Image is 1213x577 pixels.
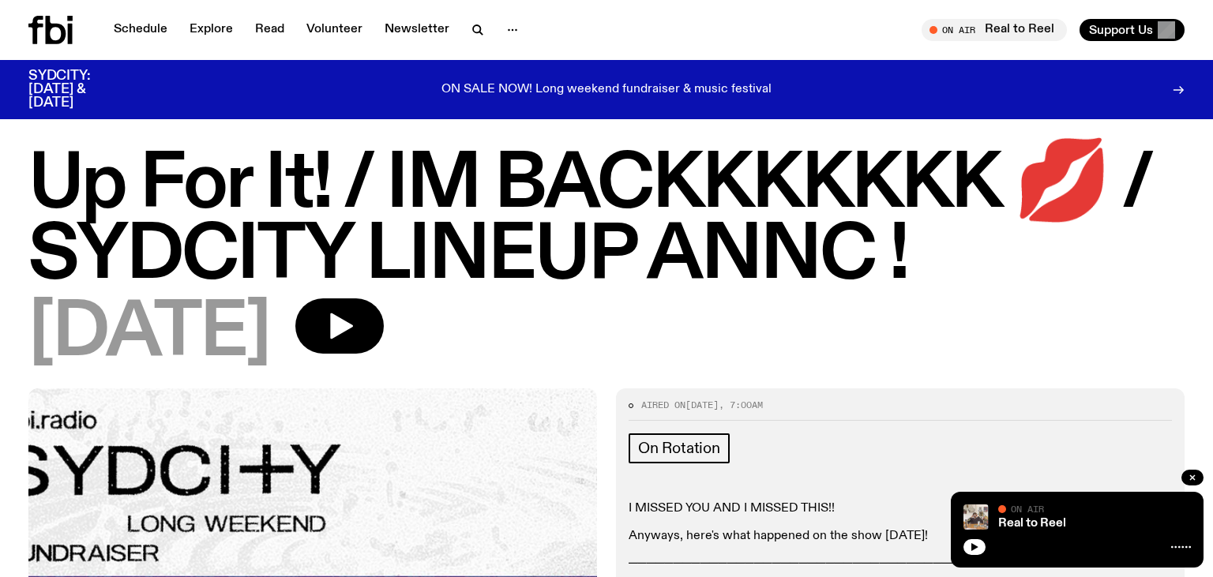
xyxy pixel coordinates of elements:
h1: Up For It! / IM BACKKKKKKK 💋 / SYDCITY LINEUP ANNC ! [28,150,1185,292]
span: , 7:00am [719,399,763,411]
span: On Rotation [638,440,720,457]
a: On Rotation [629,433,730,463]
span: [DATE] [28,298,270,369]
a: Read [246,19,294,41]
a: Newsletter [375,19,459,41]
button: Support Us [1080,19,1185,41]
h3: SYDCITY: [DATE] & [DATE] [28,69,130,110]
span: [DATE] [685,399,719,411]
span: Support Us [1089,23,1153,37]
span: On Air [1011,504,1044,514]
span: Aired on [641,399,685,411]
a: Explore [180,19,242,41]
button: On AirReal to Reel [922,19,1067,41]
img: Jasper Craig Adams holds a vintage camera to his eye, obscuring his face. He is wearing a grey ju... [963,504,989,530]
p: ON SALE NOW! Long weekend fundraiser & music festival [441,83,772,97]
a: Real to Reel [998,517,1066,530]
p: I MISSED YOU AND I MISSED THIS!! [629,501,1172,516]
p: ──────────────────────────────────────── [629,556,1172,571]
a: Volunteer [297,19,372,41]
p: Anyways, here's what happened on the show [DATE]! [629,529,1172,544]
a: Schedule [104,19,177,41]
